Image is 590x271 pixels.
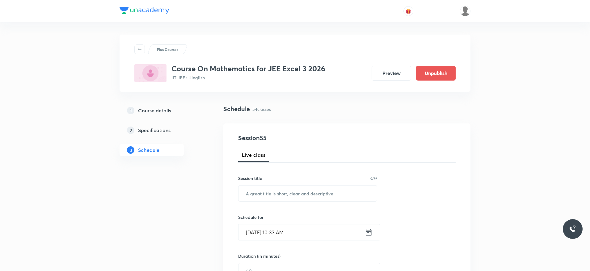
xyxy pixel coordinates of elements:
[120,7,169,14] img: Company Logo
[157,47,178,52] p: Plus Courses
[238,133,351,143] h4: Session 55
[138,146,159,154] h5: Schedule
[238,214,377,220] h6: Schedule for
[223,104,250,114] h4: Schedule
[138,107,171,114] h5: Course details
[372,66,411,81] button: Preview
[127,127,134,134] p: 2
[138,127,171,134] h5: Specifications
[238,253,280,259] h6: Duration (in minutes)
[406,8,411,14] img: avatar
[127,107,134,114] p: 1
[120,104,204,117] a: 1Course details
[171,74,325,81] p: IIT JEE • Hinglish
[238,175,262,181] h6: Session title
[403,6,413,16] button: avatar
[120,7,169,16] a: Company Logo
[238,186,377,201] input: A great title is short, clear and descriptive
[171,64,325,73] h3: Course On Mathematics for JEE Excel 3 2026
[416,66,456,81] button: Unpublish
[569,225,576,233] img: ttu
[460,6,470,16] img: Ankit Porwal
[252,106,271,112] p: 54 classes
[370,177,377,180] p: 0/99
[134,64,166,82] img: 231B8573-A24D-422A-A398-5C06F1B4E1DB_plus.png
[120,124,204,136] a: 2Specifications
[127,146,134,154] p: 3
[242,151,265,159] span: Live class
